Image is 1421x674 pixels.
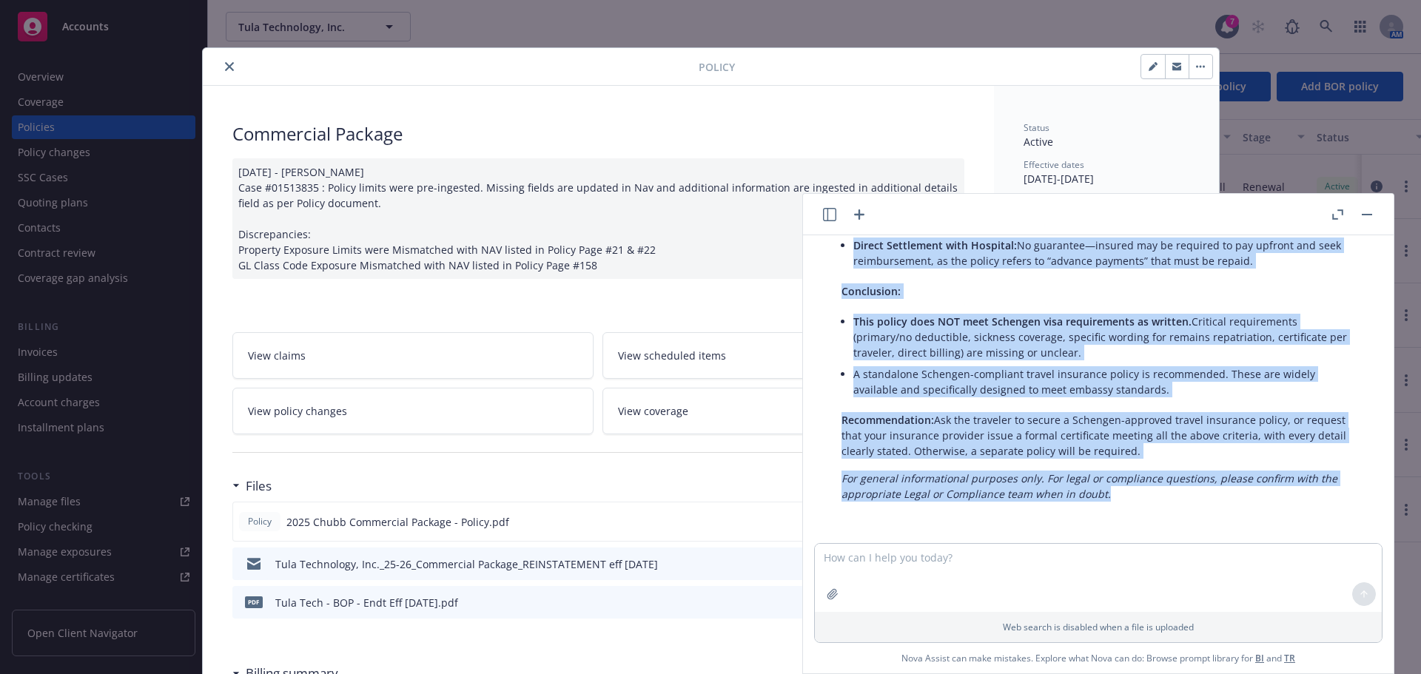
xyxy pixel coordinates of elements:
span: 2025 Chubb Commercial Package - Policy.pdf [286,514,509,530]
a: TR [1284,652,1295,664]
li: No guarantee—insured may be required to pay upfront and seek reimbursement, as the policy refers ... [853,235,1355,272]
span: This policy does NOT meet Schengen visa requirements as written. [853,314,1192,328]
span: Direct Settlement with Hospital: [853,238,1017,252]
span: View claims [248,348,306,363]
span: Conclusion: [841,284,901,298]
button: close [221,58,238,75]
p: Web search is disabled when a file is uploaded [824,621,1373,633]
em: For general informational purposes only. For legal or compliance questions, please confirm with t... [841,471,1337,501]
span: Policy [699,59,735,75]
span: Active [1024,135,1053,149]
span: Recommendation: [841,413,934,427]
div: Files [232,476,272,496]
li: A standalone Schengen-compliant travel insurance policy is recommended. These are widely availabl... [853,363,1355,400]
a: View policy changes [232,388,594,434]
a: View claims [232,332,594,379]
a: View scheduled items [602,332,964,379]
a: View coverage [602,388,964,434]
div: Tula Tech - BOP - Endt Eff [DATE].pdf [275,595,458,610]
div: [DATE] - [PERSON_NAME] Case #01513835 : Policy limits were pre-ingested. Missing fields are updat... [232,158,964,279]
span: Status [1024,121,1049,134]
span: View policy changes [248,403,347,419]
span: Nova Assist can make mistakes. Explore what Nova can do: Browse prompt library for and [809,643,1388,673]
span: pdf [245,596,263,607]
div: Commercial Package [232,121,964,146]
div: Tula Technology, Inc._25-26_Commercial Package_REINSTATEMENT eff [DATE] [275,556,658,572]
span: View coverage [618,403,688,419]
h3: Files [246,476,272,496]
span: Effective dates [1024,158,1084,171]
span: View scheduled items [618,348,726,363]
span: Policy [245,515,275,528]
div: [DATE] - [DATE] [1024,158,1189,186]
a: BI [1255,652,1264,664]
li: Critical requirements (primary/no deductible, sickness coverage, specific wording for remains rep... [853,311,1355,363]
p: Ask the traveler to secure a Schengen-approved travel insurance policy, or request that your insu... [841,412,1355,459]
